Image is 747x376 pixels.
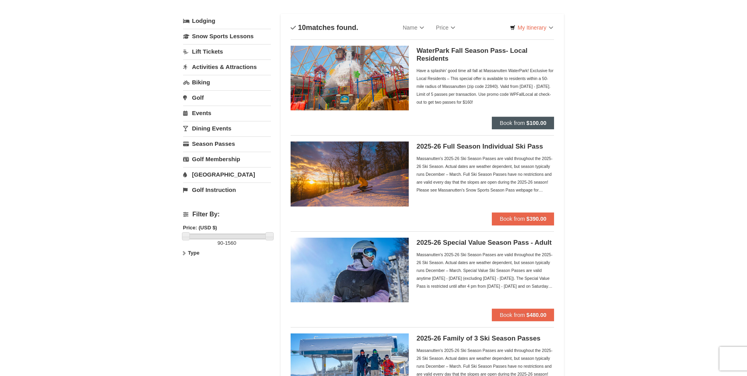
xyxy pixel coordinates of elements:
a: Snow Sports Lessons [183,29,271,43]
a: Biking [183,75,271,89]
a: My Itinerary [505,22,558,34]
a: Golf Membership [183,152,271,166]
h4: matches found. [291,24,358,32]
a: [GEOGRAPHIC_DATA] [183,167,271,182]
a: Golf Instruction [183,182,271,197]
a: Events [183,106,271,120]
h4: Filter By: [183,211,271,218]
div: Massanutten's 2025-26 Ski Season Passes are valid throughout the 2025-26 Ski Season. Actual dates... [417,154,554,194]
img: 6619937-212-8c750e5f.jpg [291,46,409,110]
strong: $480.00 [526,312,547,318]
a: Lift Tickets [183,44,271,59]
button: Book from $100.00 [492,117,554,129]
img: 6619937-208-2295c65e.jpg [291,141,409,206]
div: Have a splashin' good time all fall at Massanutten WaterPark! Exclusive for Local Residents – Thi... [417,67,554,106]
label: - [183,239,271,247]
strong: $100.00 [526,120,547,126]
a: Name [397,20,430,35]
h5: 2025-26 Full Season Individual Ski Pass [417,143,554,151]
a: Golf [183,90,271,105]
a: Activities & Attractions [183,60,271,74]
span: 90 [217,240,223,246]
h5: 2025-26 Special Value Season Pass - Adult [417,239,554,247]
span: 10 [298,24,306,32]
a: Season Passes [183,136,271,151]
h5: WaterPark Fall Season Pass- Local Residents [417,47,554,63]
div: Massanutten's 2025-26 Ski Season Passes are valid throughout the 2025-26 Ski Season. Actual dates... [417,251,554,290]
span: Book from [500,216,525,222]
span: Book from [500,120,525,126]
a: Lodging [183,14,271,28]
span: Book from [500,312,525,318]
span: 1560 [225,240,236,246]
a: Dining Events [183,121,271,136]
a: Price [430,20,461,35]
button: Book from $480.00 [492,309,554,321]
img: 6619937-198-dda1df27.jpg [291,238,409,302]
button: Book from $390.00 [492,212,554,225]
strong: $390.00 [526,216,547,222]
strong: Price: (USD $) [183,225,217,231]
h5: 2025-26 Family of 3 Ski Season Passes [417,335,554,342]
strong: Type [188,250,199,256]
